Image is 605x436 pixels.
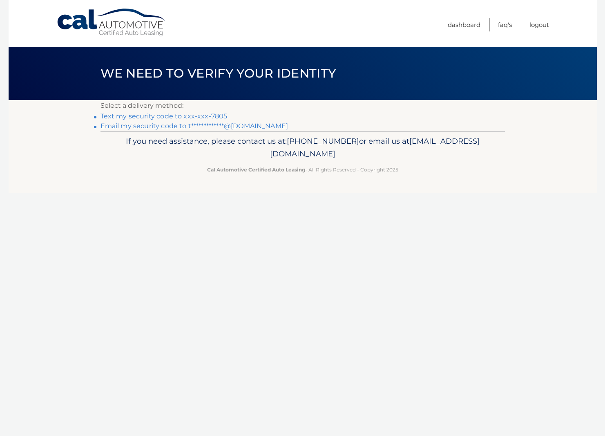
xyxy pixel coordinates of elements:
[498,18,512,31] a: FAQ's
[529,18,549,31] a: Logout
[100,112,228,120] a: Text my security code to xxx-xxx-7805
[106,165,500,174] p: - All Rights Reserved - Copyright 2025
[207,167,305,173] strong: Cal Automotive Certified Auto Leasing
[100,100,505,111] p: Select a delivery method:
[100,66,336,81] span: We need to verify your identity
[56,8,167,37] a: Cal Automotive
[106,135,500,161] p: If you need assistance, please contact us at: or email us at
[287,136,359,146] span: [PHONE_NUMBER]
[448,18,480,31] a: Dashboard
